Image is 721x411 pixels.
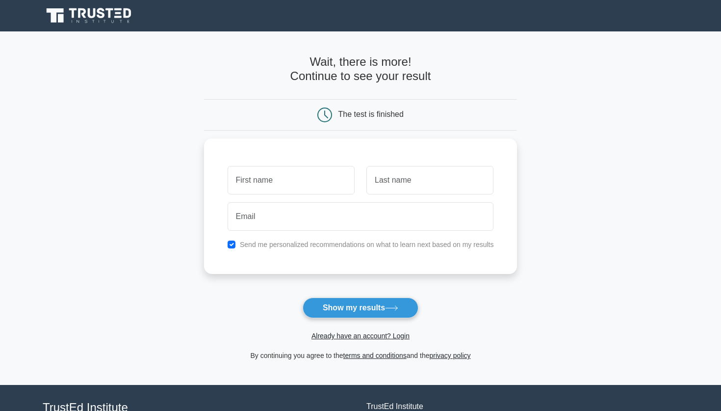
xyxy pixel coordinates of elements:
[240,241,494,248] label: Send me personalized recommendations on what to learn next based on my results
[366,166,493,194] input: Last name
[303,298,418,318] button: Show my results
[343,352,407,359] a: terms and conditions
[311,332,410,340] a: Already have an account? Login
[198,350,523,361] div: By continuing you agree to the and the
[228,166,355,194] input: First name
[204,55,517,83] h4: Wait, there is more! Continue to see your result
[338,110,404,118] div: The test is finished
[430,352,471,359] a: privacy policy
[228,202,494,231] input: Email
